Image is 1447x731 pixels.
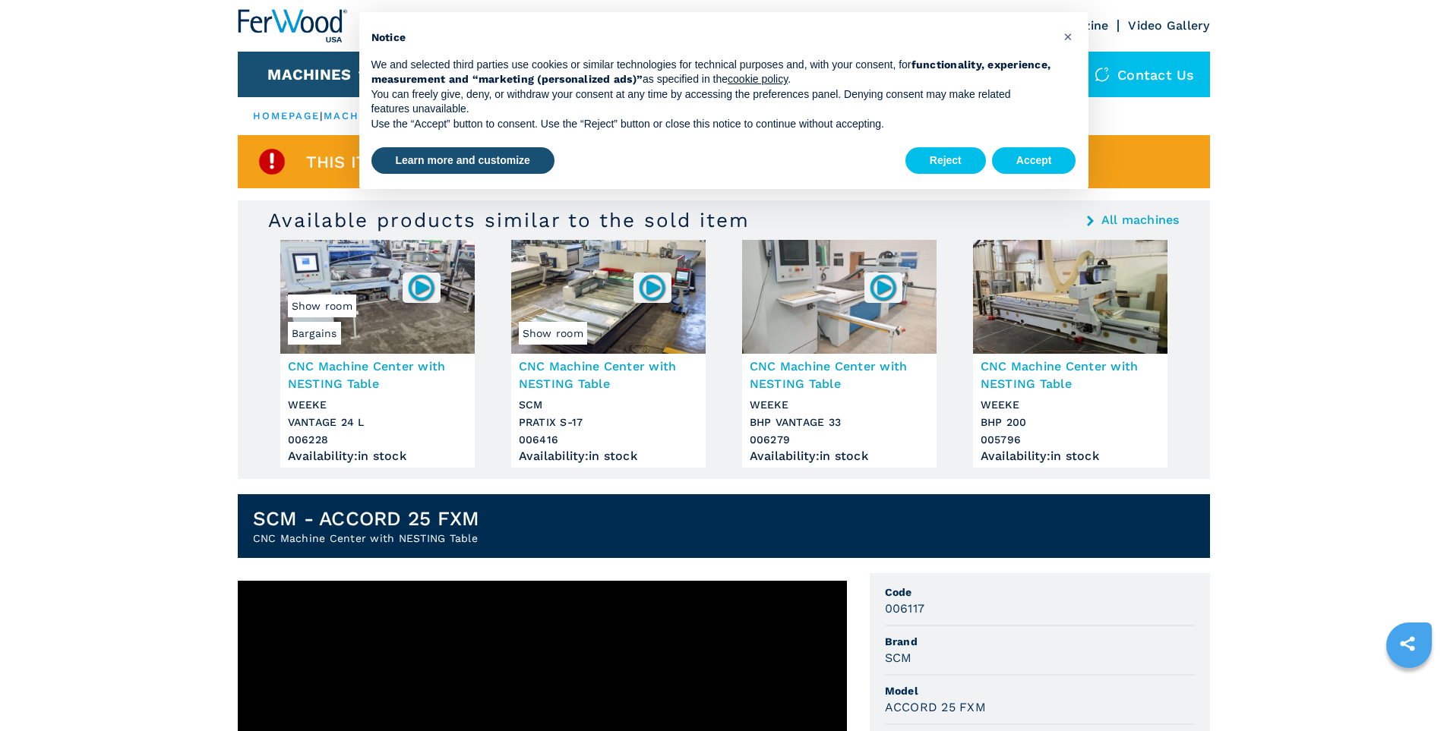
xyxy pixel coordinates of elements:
p: We and selected third parties use cookies or similar technologies for technical purposes and, wit... [371,58,1052,87]
iframe: Chat [1382,663,1436,720]
button: Reject [905,147,986,175]
h3: CNC Machine Center with NESTING Table [288,358,467,392]
span: Model [885,683,1195,698]
img: CNC Machine Center with NESTING Table SCM PRATIX S-17 [511,240,706,354]
a: Video Gallery [1128,18,1209,33]
a: CNC Machine Center with NESTING Table WEEKE BHP 200CNC Machine Center with NESTING TableWEEKEBHP ... [973,240,1167,468]
img: CNC Machine Center with NESTING Table WEEKE VANTAGE 24 L [280,240,475,354]
div: Contact us [1079,52,1210,97]
a: CNC Machine Center with NESTING Table WEEKE VANTAGE 24 LBargainsShow room006228CNC Machine Center... [280,240,475,468]
h3: CNC Machine Center with NESTING Table [750,358,929,392]
span: × [1063,27,1073,46]
h2: CNC Machine Center with NESTING Table [253,531,480,546]
p: You can freely give, deny, or withdraw your consent at any time by accessing the preferences pane... [371,87,1052,117]
span: Show room [519,322,587,345]
h3: SCM [885,649,912,666]
img: Ferwood [238,9,347,43]
a: CNC Machine Center with NESTING Table WEEKE BHP VANTAGE 33006279CNC Machine Center with NESTING T... [742,240,937,468]
h2: Notice [371,30,1052,46]
h3: WEEKE BHP VANTAGE 33 006279 [750,396,929,449]
strong: functionality, experience, measurement and “marketing (personalized ads)” [371,58,1051,86]
div: Availability : in stock [981,452,1160,460]
span: Brand [885,634,1195,649]
img: CNC Machine Center with NESTING Table WEEKE BHP VANTAGE 33 [742,240,937,354]
h3: CNC Machine Center with NESTING Table [519,358,698,392]
img: 006279 [868,273,898,302]
a: All machines [1101,214,1180,226]
img: SoldProduct [257,147,287,177]
a: cookie policy [728,73,788,85]
h3: WEEKE VANTAGE 24 L 006228 [288,396,467,449]
img: 006416 [637,273,667,302]
button: Learn more and customize [371,147,554,175]
span: Code [885,584,1195,600]
button: Close this notice [1057,24,1081,49]
span: Show room [288,295,356,317]
h3: SCM PRATIX S-17 006416 [519,396,698,449]
span: Bargains [288,322,341,345]
h1: SCM - ACCORD 25 FXM [253,506,480,531]
h3: WEEKE BHP 200 005796 [981,396,1160,449]
a: HOMEPAGE [253,110,321,121]
span: This item is already sold [306,153,547,171]
img: Contact us [1095,67,1110,82]
img: CNC Machine Center with NESTING Table WEEKE BHP 200 [973,240,1167,354]
img: 006228 [406,273,436,302]
h3: 006117 [885,600,925,617]
div: Availability : in stock [519,452,698,460]
a: CNC Machine Center with NESTING Table SCM PRATIX S-17Show room006416CNC Machine Center with NESTI... [511,240,706,468]
div: Availability : in stock [750,452,929,460]
a: machines [324,110,389,121]
h3: Available products similar to the sold item [268,208,750,232]
h3: ACCORD 25 FXM [885,698,986,716]
h3: CNC Machine Center with NESTING Table [981,358,1160,392]
button: Accept [992,147,1076,175]
p: Use the “Accept” button to consent. Use the “Reject” button or close this notice to continue with... [371,117,1052,132]
span: | [320,110,323,121]
button: Machines [267,65,351,83]
div: Availability : in stock [288,452,467,460]
a: sharethis [1389,625,1426,663]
